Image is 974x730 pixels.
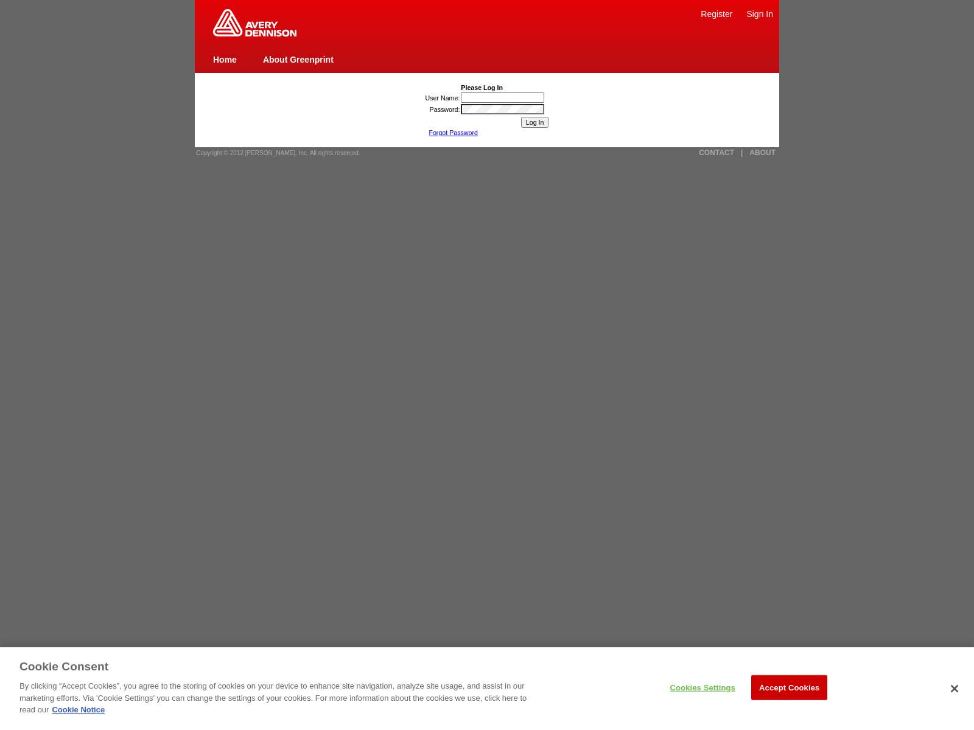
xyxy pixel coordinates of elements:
[701,9,732,19] a: Register
[196,150,360,156] span: Copyright © 2012 [PERSON_NAME], Inc. All rights reserved.
[213,9,296,36] img: Home
[19,680,536,716] p: By clicking “Accept Cookies”, you agree to the storing of cookies on your device to enhance site ...
[749,148,776,157] a: ABOUT
[52,705,105,714] a: Cookie Notice
[426,94,460,102] label: User Name:
[263,55,334,64] a: About Greenprint
[430,106,460,113] label: Password:
[429,129,478,136] a: Forgot Password
[746,9,773,19] a: Sign In
[213,30,296,38] a: Greenprint
[665,675,741,700] button: Cookies Settings
[741,148,743,157] a: |
[521,117,549,128] input: Log In
[699,148,734,157] a: CONTACT
[751,675,827,700] button: Accept Cookies
[19,659,108,675] h3: Cookie Consent
[461,84,503,91] b: Please Log In
[213,55,237,64] a: Home
[941,675,968,702] button: Close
